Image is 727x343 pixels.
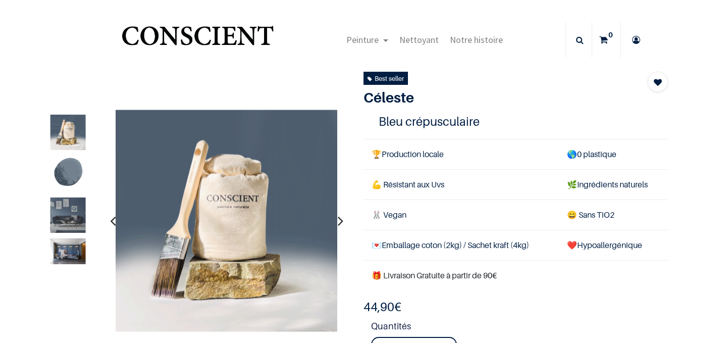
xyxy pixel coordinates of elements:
[120,20,276,60] img: Conscient
[372,179,444,189] span: 💪 Résistant aux Uvs
[567,179,577,189] span: 🌿
[559,230,668,261] td: ❤️Hypoallergénique
[50,115,86,150] img: Product image
[567,210,583,220] span: 😄 S
[50,239,86,265] img: Product image
[372,149,382,159] span: 🏆
[372,210,406,220] span: 🐰 Vegan
[363,300,394,314] span: 44,90
[363,230,559,261] td: Emballage coton (2kg) / Sachet kraft (4kg)
[567,149,577,159] span: 🌎
[379,114,653,129] h4: Bleu crépusculaire
[341,22,394,58] a: Peinture
[675,278,722,325] iframe: Tidio Chat
[371,319,668,337] strong: Quantités
[363,89,622,106] h1: Céleste
[346,34,379,45] span: Peinture
[559,200,668,230] td: ans TiO2
[372,270,497,280] font: 🎁 Livraison Gratuite à partir de 90€
[648,72,668,92] button: Add to wishlist
[559,139,668,169] td: 0 plastique
[363,300,401,314] b: €
[399,34,439,45] span: Nettoyant
[50,156,86,191] img: Product image
[654,76,662,88] span: Add to wishlist
[363,139,559,169] td: Production locale
[120,20,276,60] a: Logo of Conscient
[450,34,503,45] span: Notre histoire
[592,22,620,58] a: 0
[606,30,615,40] sup: 0
[116,110,338,332] img: Product image
[559,169,668,200] td: Ingrédients naturels
[372,240,382,250] span: 💌
[50,198,86,233] img: Product image
[368,73,404,84] div: Best seller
